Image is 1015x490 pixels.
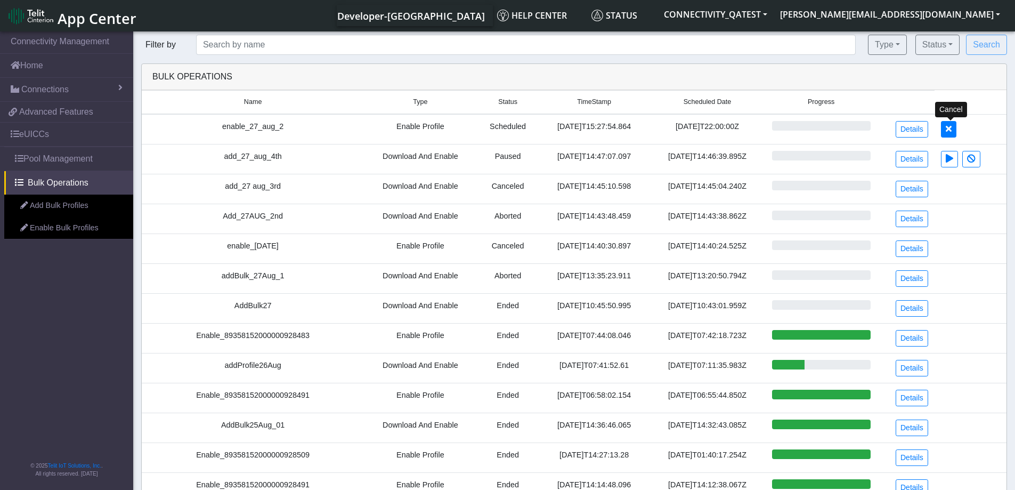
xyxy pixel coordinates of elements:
[896,449,928,466] a: Details
[649,114,766,144] td: [DATE]T22:00:00Z
[364,443,476,472] td: Enable Profile
[896,270,928,287] a: Details
[364,144,476,174] td: Download And Enable
[48,463,101,469] a: Telit IoT Solutions, Inc.
[649,353,766,383] td: [DATE]T07:11:35.983Z
[364,263,476,293] td: Download And Enable
[539,204,649,234] td: [DATE]T14:43:48.459
[4,147,133,171] a: Pool Management
[364,413,476,443] td: Download And Enable
[142,174,364,204] td: add_27 aug_3rd
[808,97,834,107] span: Progress
[4,195,133,217] a: Add Bulk Profiles
[539,323,649,353] td: [DATE]T07:44:08.046
[539,234,649,263] td: [DATE]T14:40:30.897
[896,151,928,167] a: Details
[144,70,1004,83] div: Bulk Operations
[896,330,928,347] a: Details
[476,114,539,144] td: Scheduled
[896,211,928,227] a: Details
[4,217,133,239] a: Enable Bulk Profiles
[142,413,364,443] td: AddBulk25Aug_01
[364,234,476,263] td: Enable Profile
[476,293,539,323] td: Ended
[337,5,484,26] a: Your current platform instance
[649,263,766,293] td: [DATE]T13:20:50.794Z
[649,413,766,443] td: [DATE]T14:32:43.085Z
[142,383,364,413] td: Enable_89358152000000928491
[9,7,53,25] img: logo-telit-cinterion-gw-new.png
[4,171,133,195] a: Bulk Operations
[142,234,364,263] td: enable_[DATE]
[28,176,88,189] span: Bulk Operations
[774,5,1006,24] button: [PERSON_NAME][EMAIL_ADDRESS][DOMAIN_NAME]
[244,97,262,107] span: Name
[476,413,539,443] td: Ended
[142,353,364,383] td: addProfile26Aug
[539,443,649,472] td: [DATE]T14:27:13.28
[497,10,567,21] span: Help center
[649,144,766,174] td: [DATE]T14:46:39.895Z
[476,234,539,263] td: Canceled
[493,5,587,26] a: Help center
[142,443,364,472] td: Enable_89358152000000928509
[498,97,517,107] span: Status
[142,263,364,293] td: addBulk_27Aug_1
[476,263,539,293] td: Aborted
[539,174,649,204] td: [DATE]T14:45:10.598
[142,144,364,174] td: add_27_aug_4th
[896,121,928,138] a: Details
[142,114,364,144] td: enable_27_aug_2
[868,35,907,55] button: Type
[591,10,637,21] span: Status
[476,323,539,353] td: Ended
[364,114,476,144] td: Enable Profile
[649,204,766,234] td: [DATE]T14:43:38.862Z
[539,293,649,323] td: [DATE]T10:45:50.995
[577,97,611,107] span: TimeStamp
[649,323,766,353] td: [DATE]T07:42:18.723Z
[896,420,928,436] a: Details
[364,323,476,353] td: Enable Profile
[935,102,967,117] div: Cancel
[364,174,476,204] td: Download And Enable
[364,293,476,323] td: Download And Enable
[21,83,69,96] span: Connections
[476,174,539,204] td: Canceled
[196,35,856,55] input: Search by name
[19,106,93,118] span: Advanced Features
[9,4,135,27] a: App Center
[337,10,485,22] span: Developer-[GEOGRAPHIC_DATA]
[649,174,766,204] td: [DATE]T14:45:04.240Z
[915,35,960,55] button: Status
[657,5,774,24] button: CONNECTIVITY_QATEST
[591,10,603,21] img: status.svg
[896,390,928,406] a: Details
[539,413,649,443] td: [DATE]T14:36:46.065
[966,35,1007,55] button: Search
[142,204,364,234] td: Add_27AUG_2nd
[364,383,476,413] td: Enable Profile
[413,97,427,107] span: Type
[649,383,766,413] td: [DATE]T06:55:44.850Z
[497,10,509,21] img: knowledge.svg
[649,443,766,472] td: [DATE]T01:40:17.254Z
[684,97,732,107] span: Scheduled Date
[539,383,649,413] td: [DATE]T06:58:02.154
[896,181,928,197] a: Details
[141,40,180,49] span: Filter by
[476,353,539,383] td: Ended
[142,323,364,353] td: Enable_89358152000000928483
[539,263,649,293] td: [DATE]T13:35:23.911
[364,204,476,234] td: Download And Enable
[649,293,766,323] td: [DATE]T10:43:01.959Z
[587,5,657,26] a: Status
[58,9,136,28] span: App Center
[476,443,539,472] td: Ended
[539,144,649,174] td: [DATE]T14:47:07.097
[896,240,928,257] a: Details
[364,353,476,383] td: Download And Enable
[476,383,539,413] td: Ended
[476,144,539,174] td: Paused
[896,300,928,317] a: Details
